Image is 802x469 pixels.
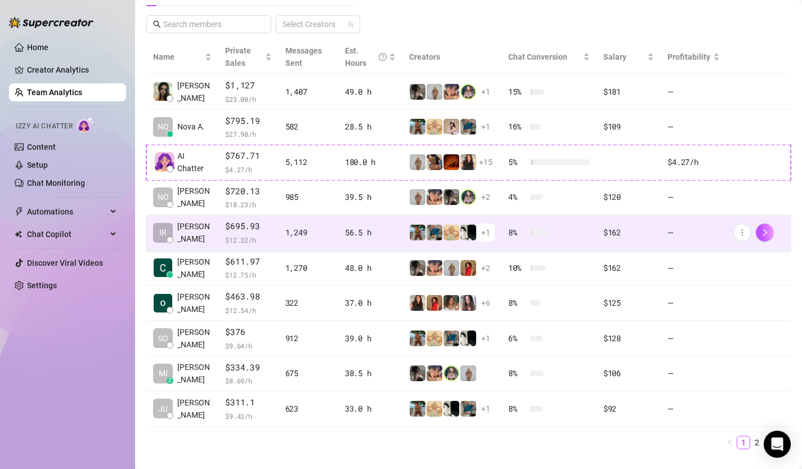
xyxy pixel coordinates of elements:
a: Content [27,142,56,151]
span: $ 27.90 /h [225,128,271,140]
div: 1,407 [285,86,331,98]
img: Actually.Maria [427,401,442,417]
img: anaxmei [443,119,459,135]
span: $695.93 [225,220,271,233]
img: bonnierides [427,260,442,276]
span: 16 % [508,120,526,133]
a: Setup [27,160,48,169]
span: $ 23.00 /h [225,93,271,105]
span: SO [158,332,168,345]
div: 33.0 h [345,403,396,415]
a: Creator Analytics [27,61,117,79]
div: $92 [603,403,655,415]
span: [PERSON_NAME] [177,291,212,315]
input: Search members [163,18,256,30]
div: Open Intercom Messenger [764,431,791,458]
img: Barbi [460,365,476,381]
span: $ 8.69 /h [225,375,271,386]
span: + 2 [481,262,490,274]
div: $106 [603,367,655,379]
img: bellatendresse [427,295,442,311]
div: 28.5 h [345,120,396,133]
span: + 1 [481,403,490,415]
li: 1 [737,436,750,449]
img: Eavnc [460,401,476,417]
span: IR [159,226,167,239]
div: 39.5 h [345,191,396,203]
img: Barbi [427,84,442,100]
span: Chat Conversion [508,52,567,61]
img: queendlish [427,154,442,170]
span: Nova A. [177,120,205,133]
div: $181 [603,86,655,98]
img: bonnierides [443,84,459,100]
img: Libby [410,225,425,240]
div: 675 [285,367,331,379]
div: $109 [603,120,655,133]
div: 38.5 h [345,367,396,379]
img: Chat Copilot [15,230,22,238]
img: Joy Gabrielle P… [154,82,172,101]
span: + 6 [481,297,490,309]
span: search [153,20,161,28]
span: $ 9.64 /h [225,340,271,351]
img: i_want_candy [443,295,459,311]
span: $ 12.32 /h [225,234,271,245]
img: jadetv [460,84,476,100]
a: 1 [737,436,750,449]
span: Name [153,51,203,63]
div: 5,112 [285,156,331,168]
div: $128 [603,332,655,345]
span: 8 % [508,367,526,379]
a: Settings [27,281,57,290]
div: 582 [285,120,331,133]
img: bonnierides [427,365,442,381]
img: diandradelgado [410,295,425,311]
span: + 1 [481,86,490,98]
div: 322 [285,297,331,309]
span: question-circle [379,44,387,69]
img: Libby [410,330,425,346]
img: izzy-ai-chatter-avatar-DDCN_rTZ.svg [155,152,174,172]
span: 6 % [508,332,526,345]
img: aurorahaze [460,295,476,311]
img: bellatendresse [460,260,476,276]
span: $720.13 [225,185,271,198]
span: [PERSON_NAME] [177,185,212,209]
img: comicaltaco [460,330,476,346]
div: 912 [285,332,331,345]
img: Cecil Capuchino [154,258,172,277]
span: $767.71 [225,149,271,163]
span: Messages Sent [285,46,322,68]
span: right [761,229,769,236]
img: Barbi [410,154,425,170]
span: MI [159,367,168,379]
div: z [167,377,173,384]
img: diandradelgado [460,154,476,170]
span: 4 % [508,191,526,203]
span: $ 12.75 /h [225,269,271,280]
span: NO [158,120,169,133]
img: Eavnc [443,330,459,346]
img: daiisyjane [410,260,425,276]
img: comicaltaco [460,225,476,240]
td: — [661,110,726,145]
span: 8 % [508,403,526,415]
div: 180.0 h [345,156,396,168]
img: Libby [410,401,425,417]
li: 2 [750,436,764,449]
span: 8 % [508,297,526,309]
a: Chat Monitoring [27,178,85,187]
div: 1,270 [285,262,331,274]
div: 49.0 h [345,86,396,98]
a: Home [27,43,48,52]
img: daiisyjane [410,84,425,100]
span: AI Chatter [177,150,212,175]
td: — [661,251,726,286]
img: Eavnc [427,225,442,240]
div: Est. Hours [345,44,387,69]
td: — [661,180,726,216]
img: comicaltaco [443,401,459,417]
div: 56.5 h [345,226,396,239]
a: 2 [751,436,763,449]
